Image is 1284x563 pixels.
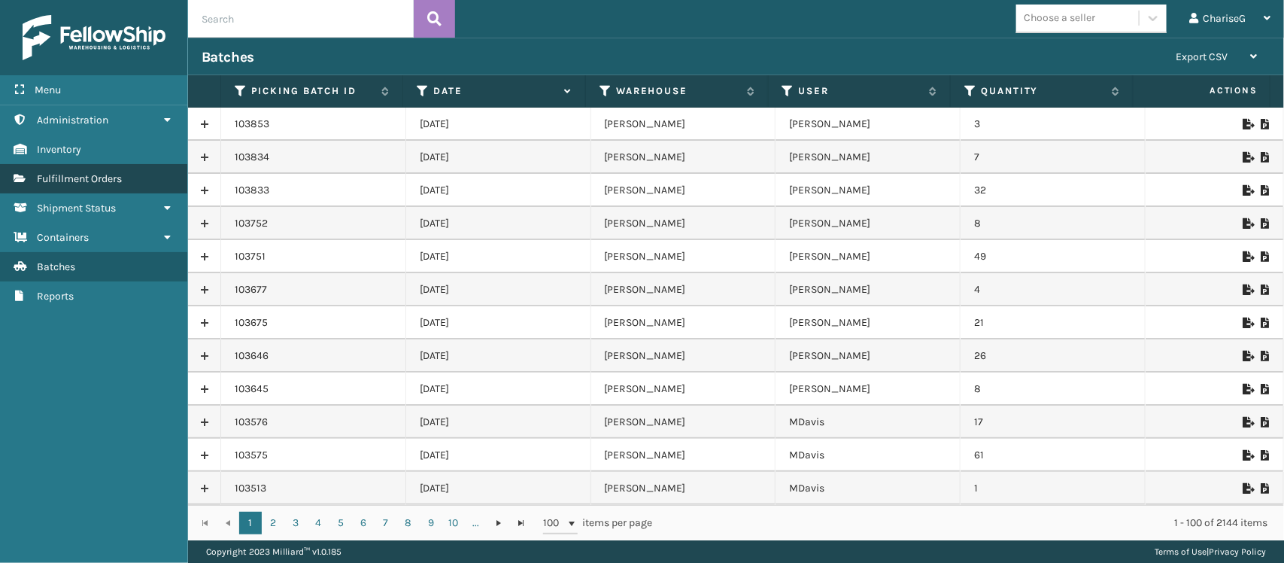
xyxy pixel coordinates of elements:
td: [DATE] [406,174,591,207]
td: 3 [961,108,1146,141]
td: MDavis [776,406,961,439]
i: Export to .xls [1243,251,1252,262]
i: Print Picklist [1261,251,1270,262]
label: Quantity [981,84,1104,98]
td: 103677 [221,273,406,306]
td: 103752 [221,207,406,240]
td: [PERSON_NAME] [776,373,961,406]
td: [DATE] [406,240,591,273]
h3: Batches [202,48,254,66]
i: Print Picklist [1261,417,1270,428]
td: 103853 [221,108,406,141]
td: 103675 [221,306,406,339]
a: ... [465,512,487,534]
i: Export to .xls [1243,218,1252,229]
td: MDavis [776,472,961,505]
td: 103575 [221,439,406,472]
i: Export to .xls [1243,185,1252,196]
td: [DATE] [406,373,591,406]
img: logo [23,15,165,60]
td: [PERSON_NAME] [591,306,776,339]
td: 103645 [221,373,406,406]
a: 10 [442,512,465,534]
td: [PERSON_NAME] [591,174,776,207]
div: Choose a seller [1024,11,1095,26]
td: 17 [961,406,1146,439]
td: 1 [961,472,1146,505]
span: Menu [35,84,61,96]
a: 7 [375,512,397,534]
td: [PERSON_NAME] [591,240,776,273]
td: [PERSON_NAME] [591,108,776,141]
a: Terms of Use [1155,546,1207,557]
td: 8 [961,207,1146,240]
a: 5 [329,512,352,534]
label: Warehouse [616,84,739,98]
td: 103513 [221,472,406,505]
a: 3 [284,512,307,534]
span: Fulfillment Orders [37,172,122,185]
label: Date [433,84,557,98]
td: [DATE] [406,406,591,439]
i: Export to .xls [1243,417,1252,428]
td: [PERSON_NAME] [591,339,776,373]
td: 8 [961,373,1146,406]
a: 1 [239,512,262,534]
td: [PERSON_NAME] [591,472,776,505]
span: Shipment Status [37,202,116,215]
a: 2 [262,512,284,534]
td: 26 [961,339,1146,373]
a: 6 [352,512,375,534]
td: [PERSON_NAME] [776,339,961,373]
span: Actions [1138,78,1267,103]
i: Print Picklist [1261,450,1270,461]
td: [DATE] [406,108,591,141]
span: 100 [543,516,566,531]
i: Print Picklist [1261,384,1270,394]
td: [PERSON_NAME] [776,273,961,306]
td: [PERSON_NAME] [776,174,961,207]
td: [PERSON_NAME] [591,439,776,472]
td: [DATE] [406,439,591,472]
p: Copyright 2023 Milliard™ v 1.0.185 [206,540,341,563]
td: MDavis [776,439,961,472]
td: 4 [961,273,1146,306]
i: Export to .xls [1243,384,1252,394]
td: [DATE] [406,472,591,505]
span: Administration [37,114,108,126]
td: 103576 [221,406,406,439]
td: 32 [961,174,1146,207]
i: Export to .xls [1243,119,1252,129]
td: [PERSON_NAME] [776,207,961,240]
span: Go to the last page [515,517,527,529]
i: Print Picklist [1261,119,1270,129]
td: [DATE] [406,306,591,339]
td: [PERSON_NAME] [776,240,961,273]
td: 103833 [221,174,406,207]
i: Print Picklist [1261,351,1270,361]
i: Export to .xls [1243,318,1252,328]
i: Export to .xls [1243,450,1252,461]
td: 21 [961,306,1146,339]
span: Go to the next page [493,517,505,529]
span: Batches [37,260,75,273]
td: [DATE] [406,141,591,174]
i: Print Picklist [1261,285,1270,295]
td: 103751 [221,240,406,273]
a: Go to the last page [510,512,533,534]
i: Export to .xls [1243,483,1252,494]
td: [PERSON_NAME] [776,306,961,339]
td: [PERSON_NAME] [591,141,776,174]
td: [PERSON_NAME] [776,141,961,174]
a: Go to the next page [487,512,510,534]
i: Print Picklist [1261,152,1270,163]
a: Privacy Policy [1209,546,1266,557]
td: [PERSON_NAME] [591,273,776,306]
td: [PERSON_NAME] [591,373,776,406]
span: items per page [543,512,653,534]
a: 9 [420,512,442,534]
td: [PERSON_NAME] [591,207,776,240]
i: Export to .xls [1243,152,1252,163]
td: [PERSON_NAME] [776,108,961,141]
a: 8 [397,512,420,534]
